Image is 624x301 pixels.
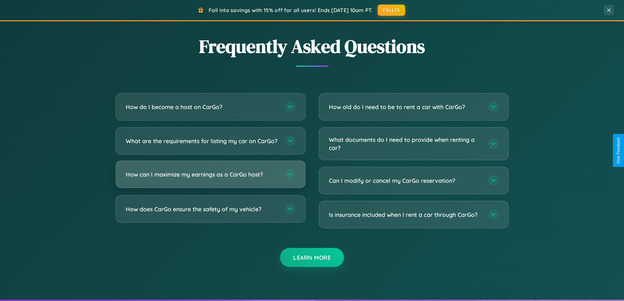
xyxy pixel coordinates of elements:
[126,103,278,111] h3: How do I become a host on CarGo?
[116,34,509,59] h2: Frequently Asked Questions
[329,211,482,219] h3: Is insurance included when I rent a car through CarGo?
[329,103,482,111] h3: How old do I need to be to rent a car with CarGo?
[378,5,405,16] button: FALL15
[209,7,373,13] span: Fall into savings with 15% off for all users! Ends [DATE] 10am PT.
[329,177,482,185] h3: Can I modify or cancel my CarGo reservation?
[126,205,278,213] h3: How does CarGo ensure the safety of my vehicle?
[126,137,278,145] h3: What are the requirements for listing my car on CarGo?
[280,248,344,267] button: Learn More
[126,170,278,179] h3: How can I maximize my earnings as a CarGo host?
[329,136,482,152] h3: What documents do I need to provide when renting a car?
[616,137,621,164] div: Give Feedback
